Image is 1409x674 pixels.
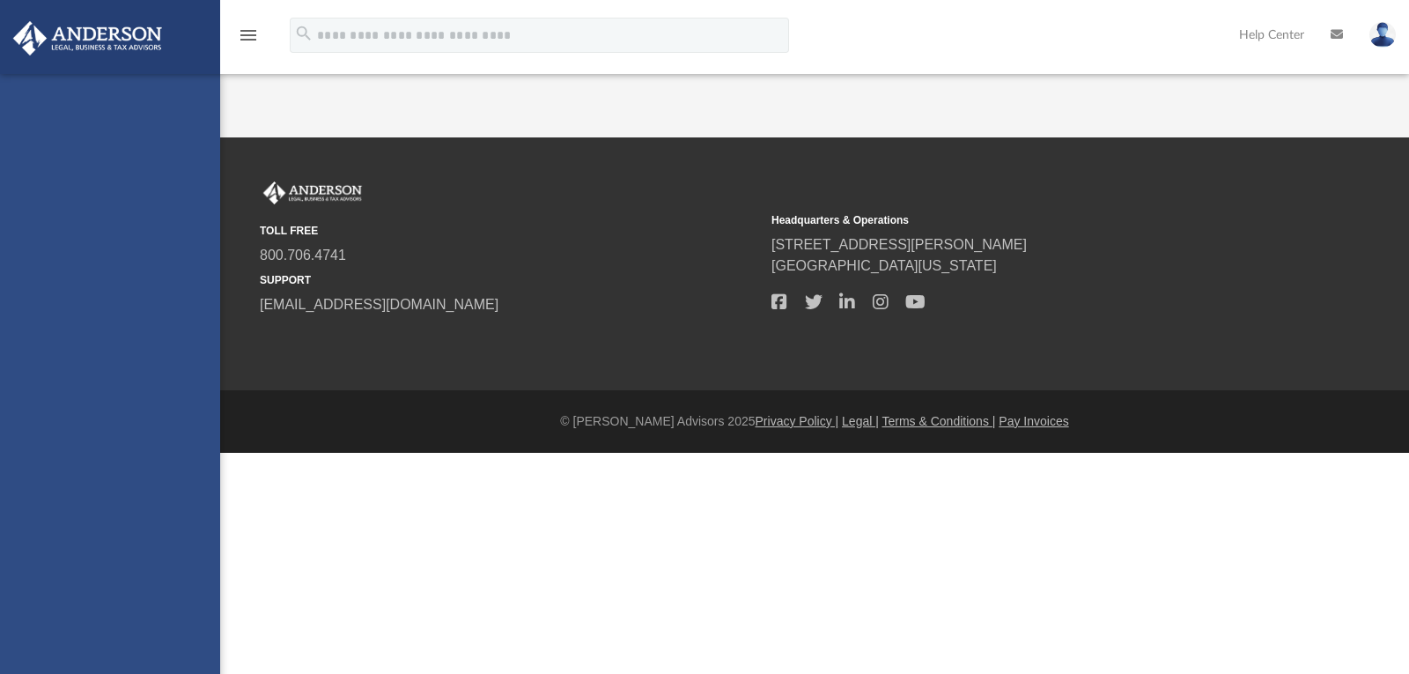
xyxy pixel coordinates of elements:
small: TOLL FREE [260,223,759,239]
a: Terms & Conditions | [882,414,996,428]
a: Legal | [842,414,879,428]
a: menu [238,33,259,46]
a: Pay Invoices [999,414,1068,428]
i: search [294,24,314,43]
a: [STREET_ADDRESS][PERSON_NAME] [771,237,1027,252]
small: Headquarters & Operations [771,212,1271,228]
img: User Pic [1369,22,1396,48]
a: [GEOGRAPHIC_DATA][US_STATE] [771,258,997,273]
a: Privacy Policy | [756,414,839,428]
img: Anderson Advisors Platinum Portal [8,21,167,56]
div: © [PERSON_NAME] Advisors 2025 [220,412,1409,431]
small: SUPPORT [260,272,759,288]
img: Anderson Advisors Platinum Portal [260,181,365,204]
a: [EMAIL_ADDRESS][DOMAIN_NAME] [260,297,498,312]
a: 800.706.4741 [260,248,346,263]
i: menu [238,25,259,46]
